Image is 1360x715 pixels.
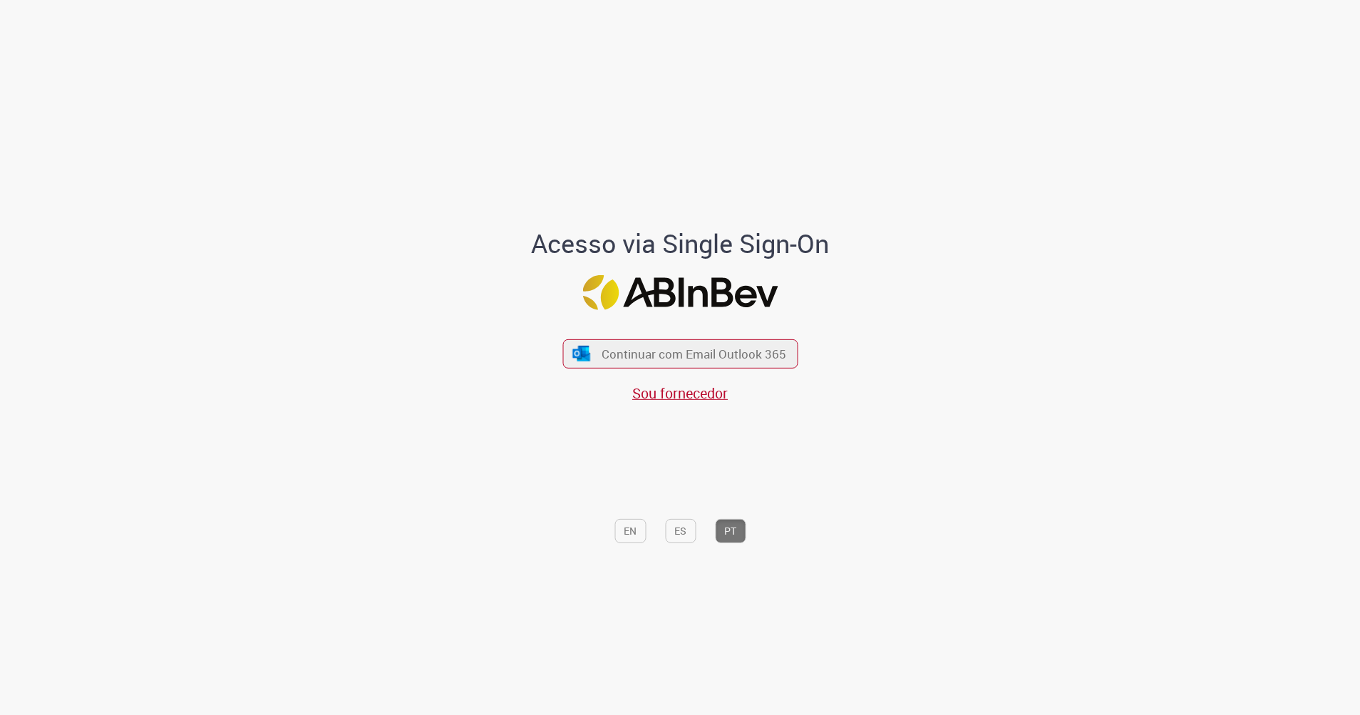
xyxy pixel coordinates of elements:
span: Continuar com Email Outlook 365 [602,346,786,362]
img: Logo ABInBev [582,275,778,310]
h1: Acesso via Single Sign-On [483,230,878,258]
img: ícone Azure/Microsoft 360 [572,346,592,361]
button: EN [614,519,646,543]
button: ES [665,519,696,543]
a: Sou fornecedor [632,384,728,403]
button: PT [715,519,746,543]
button: ícone Azure/Microsoft 360 Continuar com Email Outlook 365 [562,339,798,369]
